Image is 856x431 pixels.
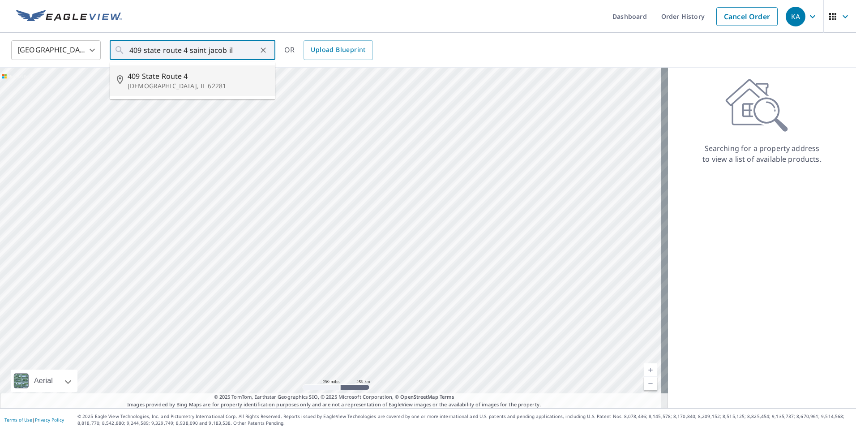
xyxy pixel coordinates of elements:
[128,71,268,82] span: 409 State Route 4
[644,363,657,377] a: Current Level 5, Zoom In
[440,393,454,400] a: Terms
[4,417,64,422] p: |
[77,413,852,427] p: © 2025 Eagle View Technologies, Inc. and Pictometry International Corp. All Rights Reserved. Repo...
[400,393,438,400] a: OpenStreetMap
[257,44,270,56] button: Clear
[11,38,101,63] div: [GEOGRAPHIC_DATA]
[304,40,372,60] a: Upload Blueprint
[31,370,56,392] div: Aerial
[284,40,373,60] div: OR
[128,82,268,91] p: [DEMOGRAPHIC_DATA], IL 62281
[4,417,32,423] a: Terms of Use
[11,370,77,392] div: Aerial
[311,44,365,56] span: Upload Blueprint
[16,10,122,23] img: EV Logo
[702,143,822,164] p: Searching for a property address to view a list of available products.
[716,7,778,26] a: Cancel Order
[129,38,257,63] input: Search by address or latitude-longitude
[644,377,657,390] a: Current Level 5, Zoom Out
[35,417,64,423] a: Privacy Policy
[786,7,805,26] div: KA
[214,393,454,401] span: © 2025 TomTom, Earthstar Geographics SIO, © 2025 Microsoft Corporation, ©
